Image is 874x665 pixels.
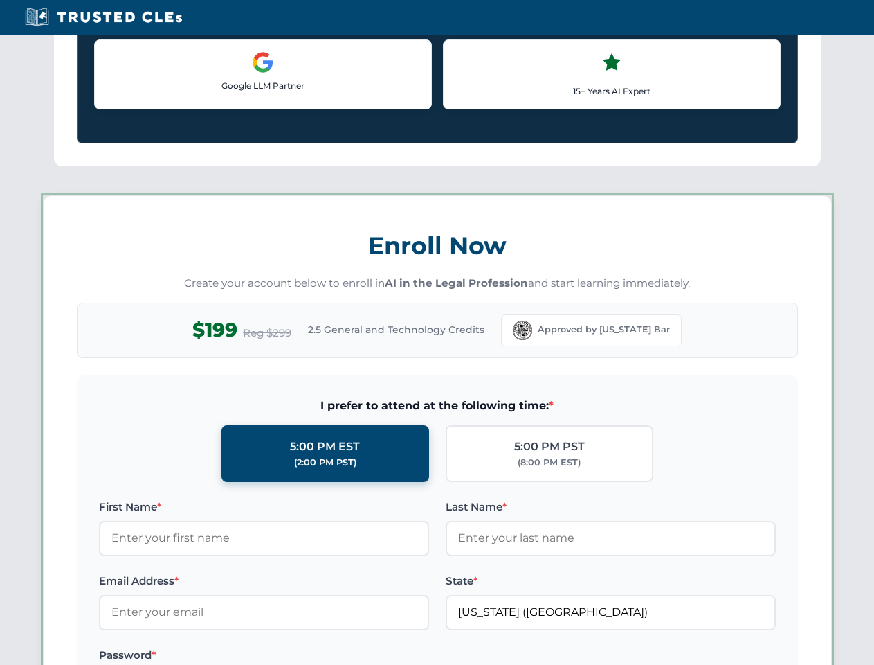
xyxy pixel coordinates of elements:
span: $199 [192,314,237,346]
strong: AI in the Legal Profession [385,276,528,290]
p: Create your account below to enroll in and start learning immediately. [77,276,798,292]
label: State [446,573,776,589]
span: Reg $299 [243,325,291,342]
input: Enter your first name [99,521,429,556]
div: (2:00 PM PST) [294,456,356,470]
span: 2.5 General and Technology Credits [308,322,484,337]
div: 5:00 PM PST [514,438,585,456]
label: Password [99,647,429,664]
label: First Name [99,499,429,515]
div: 5:00 PM EST [290,438,360,456]
input: Enter your email [99,595,429,630]
span: Approved by [US_STATE] Bar [538,323,670,337]
input: Florida (FL) [446,595,776,630]
img: Florida Bar [513,321,532,340]
span: I prefer to attend at the following time: [99,397,776,415]
img: Trusted CLEs [21,7,186,28]
p: 15+ Years AI Expert [455,85,769,98]
label: Last Name [446,499,776,515]
h3: Enroll Now [77,224,798,267]
img: Google [252,51,274,73]
p: Google LLM Partner [106,79,420,92]
label: Email Address [99,573,429,589]
input: Enter your last name [446,521,776,556]
div: (8:00 PM EST) [518,456,581,470]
